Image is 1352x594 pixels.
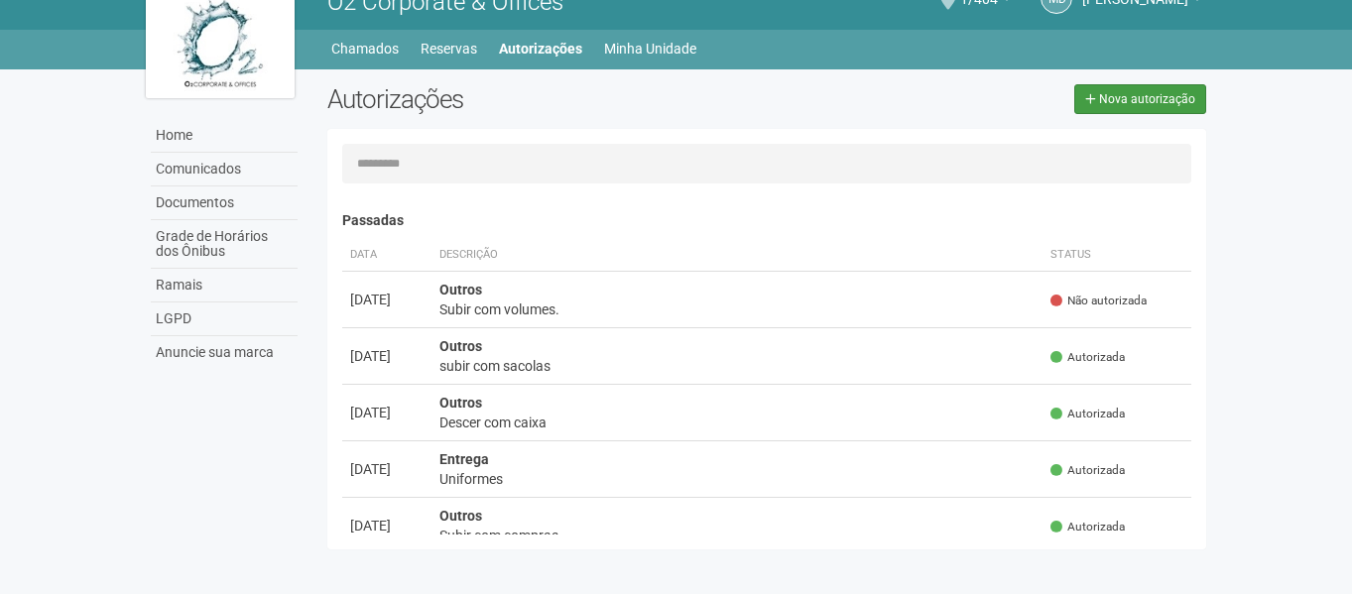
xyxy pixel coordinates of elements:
strong: Entrega [439,451,489,467]
div: Subir com volumes. [439,299,1036,319]
div: subir com sacolas [439,356,1036,376]
a: Comunicados [151,153,298,186]
span: Não autorizada [1050,293,1147,309]
span: Autorizada [1050,349,1125,366]
span: Autorizada [1050,406,1125,422]
strong: Outros [439,282,482,297]
h2: Autorizações [327,84,752,114]
a: Home [151,119,298,153]
th: Data [342,239,431,272]
h4: Passadas [342,213,1192,228]
a: Minha Unidade [604,35,696,62]
th: Descrição [431,239,1044,272]
a: LGPD [151,302,298,336]
div: Uniformes [439,469,1036,489]
div: [DATE] [350,403,424,422]
a: Grade de Horários dos Ônibus [151,220,298,269]
a: Documentos [151,186,298,220]
strong: Outros [439,508,482,524]
a: Chamados [331,35,399,62]
a: Nova autorização [1074,84,1206,114]
div: [DATE] [350,290,424,309]
span: Autorizada [1050,462,1125,479]
div: Subir com compras [439,526,1036,545]
strong: Outros [439,395,482,411]
a: Autorizações [499,35,582,62]
a: Anuncie sua marca [151,336,298,369]
div: [DATE] [350,516,424,535]
span: Nova autorização [1099,92,1195,106]
div: [DATE] [350,459,424,479]
div: [DATE] [350,346,424,366]
a: Reservas [421,35,477,62]
th: Status [1043,239,1191,272]
strong: Outros [439,338,482,354]
span: Autorizada [1050,519,1125,535]
div: Descer com caixa [439,413,1036,432]
a: Ramais [151,269,298,302]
